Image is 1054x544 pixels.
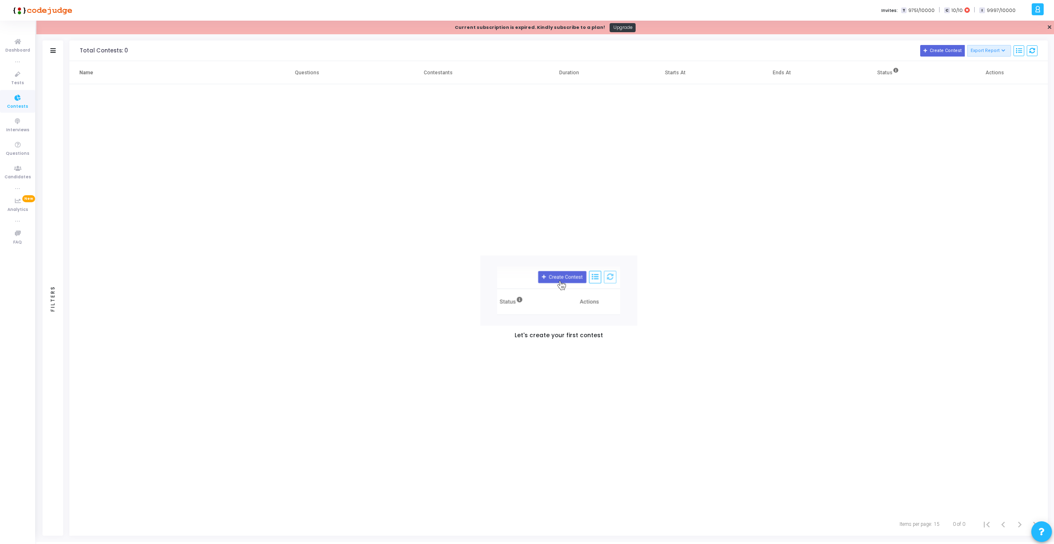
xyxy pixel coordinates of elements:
[920,45,965,57] button: Create Contest
[944,7,950,14] span: C
[5,47,30,54] span: Dashboard
[941,61,1048,84] th: Actions
[622,61,729,84] th: Starts At
[22,195,35,202] span: New
[953,520,965,528] div: 0 of 0
[5,174,31,181] span: Candidates
[254,61,361,84] th: Questions
[480,255,637,326] img: new test/contest
[80,47,128,54] div: Total Contests: 0
[979,7,985,14] span: I
[6,127,29,134] span: Interviews
[901,7,907,14] span: T
[881,7,898,14] label: Invites:
[952,7,963,14] span: 10/10
[835,61,942,84] th: Status
[978,516,995,532] button: First page
[69,61,254,84] th: Name
[995,516,1011,532] button: Previous page
[1011,516,1028,532] button: Next page
[1028,516,1045,532] button: Last page
[939,6,940,14] span: |
[361,61,516,84] th: Contestants
[13,239,22,246] span: FAQ
[7,206,28,213] span: Analytics
[610,23,636,32] a: Upgrade
[729,61,835,84] th: Ends At
[934,520,940,528] div: 15
[6,150,29,157] span: Questions
[987,7,1016,14] span: 9997/10000
[908,7,935,14] span: 9751/10000
[900,520,932,528] div: Items per page:
[1047,23,1052,32] a: ✕
[455,24,605,31] div: Current subscription is expired. Kindly subscribe to a plan!
[515,332,603,339] h5: Let's create your first contest
[516,61,622,84] th: Duration
[974,6,975,14] span: |
[49,253,57,344] div: Filters
[11,80,24,87] span: Tests
[7,103,28,110] span: Contests
[967,45,1011,57] button: Export Report
[10,2,72,19] img: logo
